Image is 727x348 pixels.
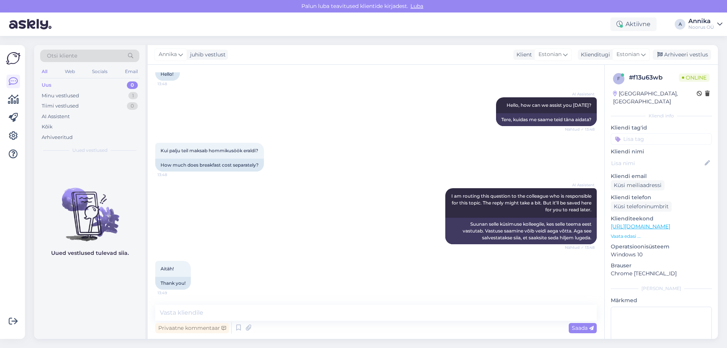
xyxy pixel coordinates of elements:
span: Online [679,73,710,82]
p: Uued vestlused tulevad siia. [51,249,129,257]
div: Annika [688,18,714,24]
div: Privaatne kommentaar [155,323,229,333]
p: Operatsioonisüsteem [611,243,712,251]
div: Kõik [42,123,53,131]
div: 1 [128,92,138,100]
span: AI Assistent [566,91,594,97]
a: AnnikaNoorus OÜ [688,18,722,30]
div: [GEOGRAPHIC_DATA], [GEOGRAPHIC_DATA] [613,90,697,106]
div: 0 [127,81,138,89]
div: Klient [513,51,532,59]
div: Kliendi info [611,112,712,119]
div: Tere, kuidas me saame teid täna aidata? [496,113,597,126]
span: 13:49 [158,290,186,296]
span: Kui palju teil maksab hommikusöök eraldi? [161,148,258,153]
p: Vaata edasi ... [611,233,712,240]
div: [PERSON_NAME] [611,285,712,292]
span: AI Assistent [566,182,594,188]
div: Hello! [155,68,180,81]
div: Suunan selle küsimuse kolleegile, kes selle teema eest vastutab. Vastuse saamine võib veidi aega ... [445,218,597,244]
span: f [617,76,620,81]
span: Luba [408,3,426,9]
span: Saada [572,325,594,331]
img: Askly Logo [6,51,20,66]
span: 13:48 [158,172,186,178]
div: Uus [42,81,51,89]
div: Noorus OÜ [688,24,714,30]
p: Brauser [611,262,712,270]
p: Kliendi tag'id [611,124,712,132]
div: Tiimi vestlused [42,102,79,110]
span: I am routing this question to the colleague who is responsible for this topic. The reply might ta... [451,193,593,212]
div: # f13u63wb [629,73,679,82]
div: Minu vestlused [42,92,79,100]
div: Arhiveeritud [42,134,73,141]
div: Aktiivne [610,17,657,31]
div: Email [123,67,139,76]
div: Arhiveeri vestlus [653,50,711,60]
p: Kliendi email [611,172,712,180]
p: Märkmed [611,297,712,304]
span: Otsi kliente [47,52,77,60]
a: [URL][DOMAIN_NAME] [611,223,670,230]
span: Hello, how can we assist you [DATE]? [507,102,591,108]
span: 13:48 [158,81,186,87]
span: Nähtud ✓ 13:48 [565,126,594,132]
div: Küsi meiliaadressi [611,180,665,190]
span: Estonian [616,50,640,59]
span: Annika [159,50,177,59]
div: Klienditugi [578,51,610,59]
p: Kliendi nimi [611,148,712,156]
span: Estonian [538,50,562,59]
div: All [40,67,49,76]
input: Lisa tag [611,133,712,145]
div: Web [63,67,76,76]
img: No chats [34,174,145,242]
p: Chrome [TECHNICAL_ID] [611,270,712,278]
div: Thank you! [155,277,191,290]
span: Uued vestlused [72,147,108,154]
div: AI Assistent [42,113,70,120]
div: 0 [127,102,138,110]
p: Windows 10 [611,251,712,259]
input: Lisa nimi [611,159,703,167]
div: A [675,19,685,30]
div: Küsi telefoninumbrit [611,201,672,212]
div: How much does breakfast cost separately? [155,159,264,172]
div: juhib vestlust [187,51,226,59]
span: Aitäh! [161,266,174,272]
p: Klienditeekond [611,215,712,223]
p: Kliendi telefon [611,194,712,201]
span: Nähtud ✓ 13:48 [565,245,594,250]
div: Socials [90,67,109,76]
